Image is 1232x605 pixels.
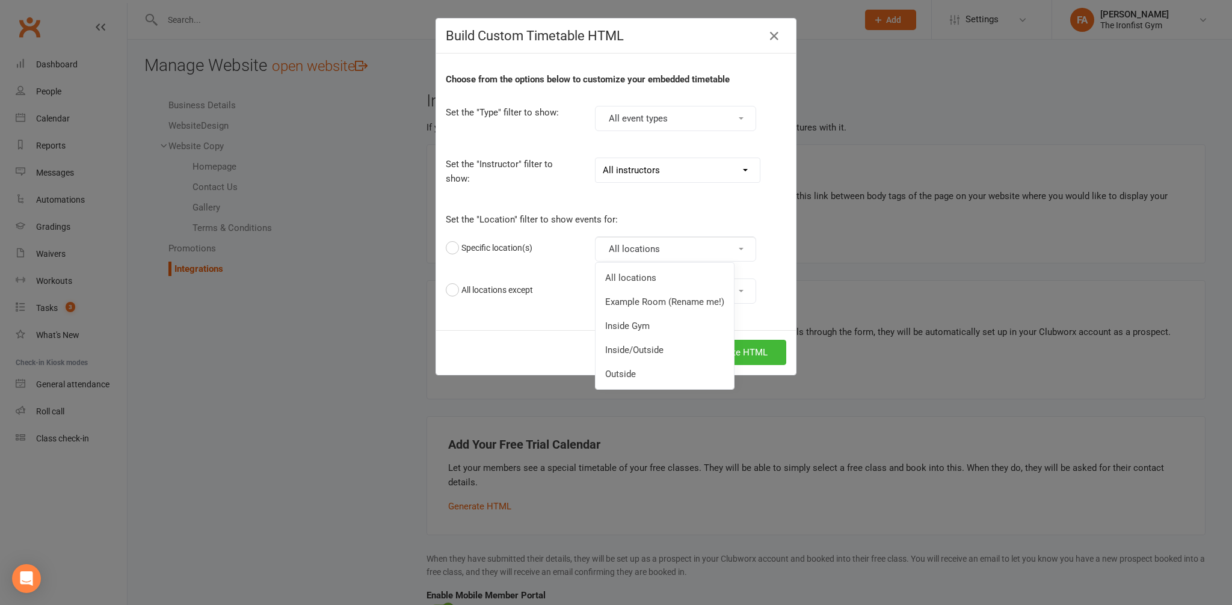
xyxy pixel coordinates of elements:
[446,212,786,227] p: Set the "Location" filter to show events for:
[595,106,756,131] button: All event types
[595,236,756,262] button: All locations
[765,26,784,46] a: Close
[596,362,734,386] a: Outside
[446,278,533,301] button: All locations except
[446,72,786,87] p: Choose from the options below to customize your embedded timetable
[446,157,577,186] p: Set the "Instructor" filter to show:
[446,28,786,43] h4: Build Custom Timetable HTML
[446,236,532,259] button: Specific location(s)
[446,105,577,120] p: Set the "Type" filter to show:
[12,564,41,593] div: Open Intercom Messenger
[596,266,734,290] a: All locations
[596,338,734,362] a: Inside/Outside
[596,290,734,314] a: Example Room (Rename me!)
[596,314,734,338] a: Inside Gym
